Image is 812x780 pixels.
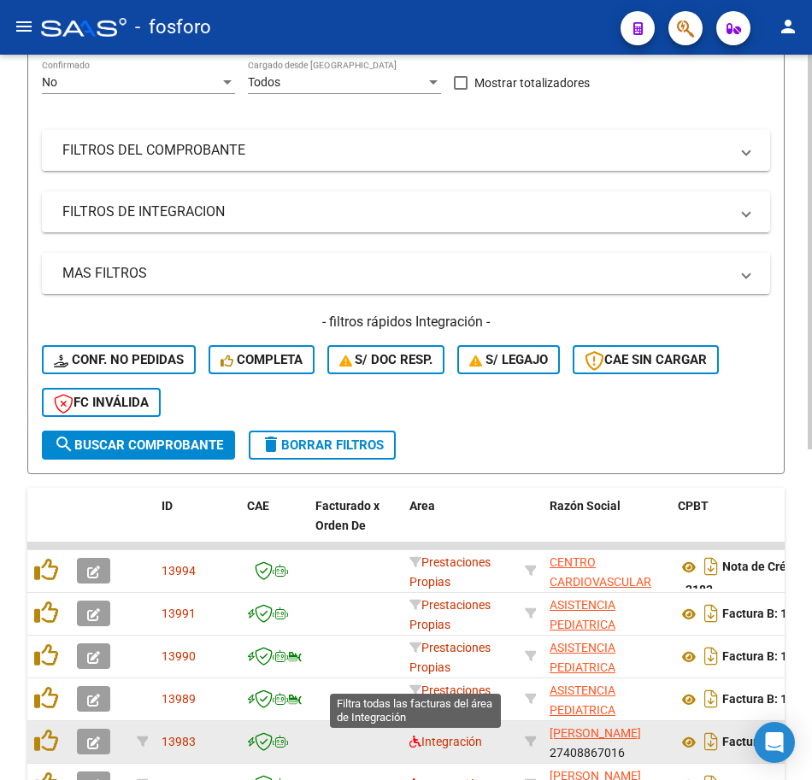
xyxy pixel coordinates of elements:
span: 13994 [162,564,196,578]
span: Prestaciones Propias [409,683,491,717]
span: Prestaciones Propias [409,641,491,674]
div: Open Intercom Messenger [754,722,795,763]
span: Borrar Filtros [261,437,384,453]
mat-icon: menu [14,16,34,37]
mat-panel-title: MAS FILTROS [62,264,729,283]
span: 13991 [162,607,196,620]
button: Borrar Filtros [249,431,396,460]
span: - fosforo [135,9,211,46]
i: Descargar documento [700,728,722,755]
span: Conf. no pedidas [54,352,184,367]
mat-icon: delete [261,434,281,455]
datatable-header-cell: Razón Social [543,488,671,563]
span: CPBT [678,499,709,513]
datatable-header-cell: Facturado x Orden De [309,488,403,563]
span: ID [162,499,173,513]
span: Integración [409,735,482,748]
span: Buscar Comprobante [54,437,223,453]
button: Conf. no pedidas [42,345,196,374]
span: CENTRO CARDIOVASCULAR DE [PERSON_NAME] S.A. [550,555,658,627]
mat-icon: search [54,434,74,455]
span: Prestaciones Propias [409,555,491,589]
span: CAE SIN CARGAR [585,352,707,367]
span: Mostrar totalizadores [474,73,590,93]
i: Descargar documento [700,600,722,627]
span: ASISTENCIA PEDIATRICA INTEGRAL SRL [550,598,630,651]
datatable-header-cell: ID [155,488,240,563]
span: 13990 [162,649,196,663]
button: Buscar Comprobante [42,431,235,460]
div: 27408867016 [550,724,664,759]
span: 13983 [162,735,196,748]
span: CAE [247,499,269,513]
i: Descargar documento [700,642,722,670]
span: Completa [221,352,303,367]
span: [PERSON_NAME] [550,726,641,740]
strong: Factura C: 1 - 98 [722,736,811,749]
span: Prestaciones Propias [409,598,491,631]
div: 30584974563 [550,638,664,674]
span: No [42,75,57,89]
span: S/ Doc Resp. [339,352,433,367]
mat-panel-title: FILTROS DE INTEGRACION [62,202,729,221]
span: Facturado x Orden De [315,499,380,532]
mat-icon: person [778,16,798,37]
span: ASISTENCIA PEDIATRICA INTEGRAL SRL [550,641,630,694]
span: S/ legajo [469,352,548,367]
div: 30584974563 [550,595,664,631]
mat-panel-title: FILTROS DEL COMPROBANTE [62,141,729,160]
span: 13989 [162,692,196,706]
span: ASISTENCIA PEDIATRICA INTEGRAL SRL [550,683,630,736]
button: FC Inválida [42,388,161,417]
i: Descargar documento [700,685,722,713]
span: Razón Social [550,499,621,513]
span: FC Inválida [54,395,149,410]
datatable-header-cell: Area [403,488,518,563]
mat-expansion-panel-header: FILTROS DE INTEGRACION [42,191,770,232]
button: S/ Doc Resp. [327,345,445,374]
mat-expansion-panel-header: FILTROS DEL COMPROBANTE [42,130,770,171]
button: Completa [209,345,315,374]
span: Todos [248,75,280,89]
span: Area [409,499,435,513]
button: CAE SIN CARGAR [573,345,719,374]
div: 30584974563 [550,681,664,717]
i: Descargar documento [700,553,722,580]
div: 30601744488 [550,553,664,589]
datatable-header-cell: CAE [240,488,309,563]
mat-expansion-panel-header: MAS FILTROS [42,253,770,294]
h4: - filtros rápidos Integración - [42,313,770,331]
button: S/ legajo [457,345,560,374]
